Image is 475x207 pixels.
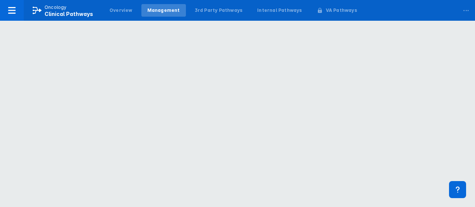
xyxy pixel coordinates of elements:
[251,4,308,17] a: Internal Pathways
[45,4,67,11] p: Oncology
[45,11,93,17] span: Clinical Pathways
[449,181,466,198] div: Contact Support
[326,7,357,14] div: VA Pathways
[189,4,249,17] a: 3rd Party Pathways
[195,7,243,14] div: 3rd Party Pathways
[257,7,302,14] div: Internal Pathways
[141,4,186,17] a: Management
[109,7,132,14] div: Overview
[459,1,474,17] div: ...
[104,4,138,17] a: Overview
[147,7,180,14] div: Management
